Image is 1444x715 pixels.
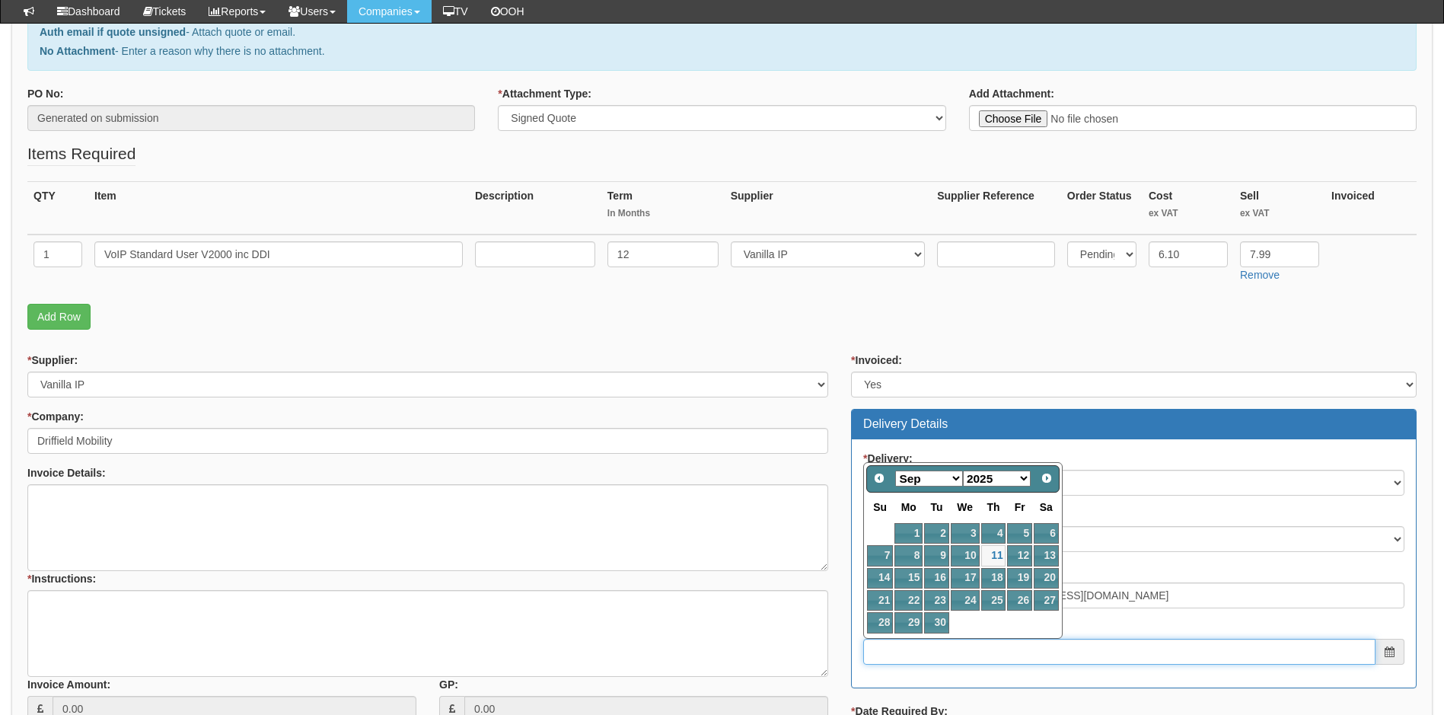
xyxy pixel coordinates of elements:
span: Monday [901,501,916,513]
th: Invoiced [1325,182,1417,235]
a: 16 [924,568,948,589]
a: Add Row [27,304,91,330]
a: 10 [951,545,980,566]
a: 5 [1007,523,1031,544]
th: Item [88,182,469,235]
a: 12 [1007,545,1031,566]
label: Attachment Type: [498,86,591,101]
a: 15 [894,568,923,589]
a: 1 [894,523,923,544]
a: 4 [981,523,1006,544]
a: 9 [924,545,948,566]
label: Company: [27,409,84,424]
a: 27 [1034,590,1059,611]
label: Supplier: [27,353,78,368]
small: ex VAT [1240,207,1319,220]
a: 25 [981,590,1006,611]
a: 30 [924,612,948,633]
span: Tuesday [931,501,943,513]
span: Saturday [1040,501,1053,513]
a: 11 [981,545,1006,566]
label: GP: [439,677,458,692]
span: Thursday [987,501,1000,513]
span: Sunday [873,501,887,513]
a: Next [1036,468,1057,489]
span: Wednesday [957,501,973,513]
span: Friday [1015,501,1025,513]
label: Delivery: [863,451,913,466]
a: 8 [894,545,923,566]
th: QTY [27,182,88,235]
h3: Delivery Details [863,417,1404,431]
a: 18 [981,568,1006,589]
a: 28 [867,612,893,633]
b: Auth email if quote unsigned [40,26,186,38]
th: Sell [1234,182,1325,235]
a: 3 [951,523,980,544]
a: Prev [869,468,890,489]
th: Order Status [1061,182,1143,235]
a: Remove [1240,269,1280,281]
a: 20 [1034,568,1059,589]
label: Instructions: [27,571,96,586]
a: 6 [1034,523,1059,544]
a: 26 [1007,590,1031,611]
a: 13 [1034,545,1059,566]
th: Cost [1143,182,1234,235]
small: In Months [607,207,719,220]
label: PO No: [27,86,63,101]
a: 17 [951,568,980,589]
th: Description [469,182,601,235]
a: 24 [951,590,980,611]
a: 21 [867,590,893,611]
th: Supplier [725,182,932,235]
span: Prev [873,472,885,484]
b: No Attachment [40,45,115,57]
a: 14 [867,568,893,589]
a: 2 [924,523,948,544]
label: Invoice Details: [27,465,106,480]
a: 29 [894,612,923,633]
label: Add Attachment: [969,86,1054,101]
span: Next [1041,472,1053,484]
th: Supplier Reference [931,182,1061,235]
label: Invoiced: [851,353,902,368]
th: Term [601,182,725,235]
a: 19 [1007,568,1031,589]
small: ex VAT [1149,207,1228,220]
a: 7 [867,545,893,566]
legend: Items Required [27,142,135,166]
p: - Enter a reason why there is no attachment. [40,43,1404,59]
p: - Attach quote or email. [40,24,1404,40]
label: Invoice Amount: [27,677,110,692]
a: 22 [894,590,923,611]
a: 23 [924,590,948,611]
